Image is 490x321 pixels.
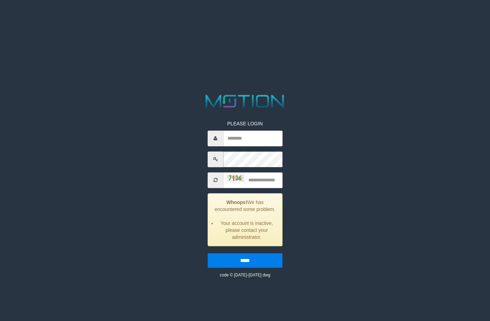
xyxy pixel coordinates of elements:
[226,199,247,205] strong: Whoops!
[208,120,282,127] p: PLEASE LOGIN
[202,93,288,110] img: MOTION_logo.png
[227,174,244,181] img: captcha
[220,273,270,277] small: code © [DATE]-[DATE] dwg
[208,193,282,246] div: We has encountered some problem.
[217,220,277,241] li: Your account is inactive, please contact your administrator.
